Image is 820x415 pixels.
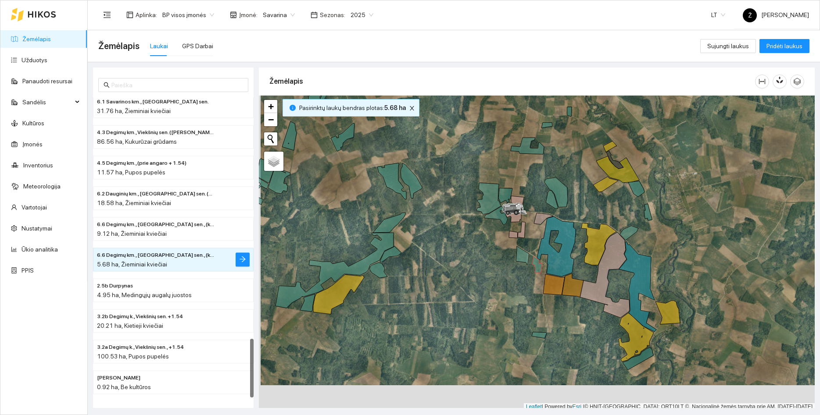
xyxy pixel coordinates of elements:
[268,101,274,112] span: +
[351,8,373,21] span: 2025
[98,39,140,53] span: Žemėlapis
[103,11,111,19] span: menu-fold
[264,152,283,171] a: Layers
[97,230,167,237] span: 9.12 ha, Žieminiai kviečiai
[97,107,171,114] span: 31.76 ha, Žieminiai kviečiai
[299,103,406,113] span: Pasirinktų laukų bendras plotas :
[239,255,246,264] span: arrow-right
[748,8,752,22] span: Ž
[21,246,58,253] a: Ūkio analitika
[23,183,61,190] a: Meteorologija
[759,43,809,50] a: Pridėti laukus
[97,129,215,137] span: 4.3 Degimų km., Viekšnių sen. (Prie malūno)
[766,41,802,51] span: Pridėti laukus
[755,74,769,89] button: column-width
[97,344,184,352] span: 3.2a Degimų k., Viekšnių sen., +1.54
[97,322,163,329] span: 20.21 ha, Kietieji kviečiai
[743,11,809,18] span: [PERSON_NAME]
[526,404,542,410] a: Leaflet
[22,141,43,148] a: Įmonės
[150,41,168,51] div: Laukai
[239,10,258,20] span: Įmonė :
[97,261,167,268] span: 5.68 ha, Žieminiai kviečiai
[759,39,809,53] button: Pridėti laukus
[162,8,214,21] span: BP visos įmonės
[263,8,295,21] span: Savarina
[97,221,215,229] span: 6.6 Degimų km., Savarinos sen., (kitoj pusėj malūno)
[707,41,749,51] span: Sujungti laukus
[97,138,177,145] span: 86.56 ha, Kukurūzai grūdams
[104,82,110,88] span: search
[268,114,274,125] span: −
[320,10,345,20] span: Sezonas :
[182,41,213,51] div: GPS Darbai
[97,353,169,360] span: 100.53 ha, Pupos pupelės
[21,204,47,211] a: Vartotojai
[22,120,44,127] a: Kultūros
[136,10,157,20] span: Aplinka :
[384,104,406,111] b: 5.68 ha
[236,252,250,266] button: arrow-right
[97,291,192,298] span: 4.95 ha, Medingųjų augalų juostos
[711,8,725,21] span: LT
[97,98,209,106] span: 6.1 Savarinos km., Viekšnių sen.
[264,100,277,113] a: Zoom in
[126,11,133,18] span: layout
[22,93,72,111] span: Sandėlis
[97,374,140,383] span: ŽUB SAVARINA BAZĖ
[264,113,277,126] a: Zoom out
[407,105,417,111] span: close
[700,39,756,53] button: Sujungti laukus
[97,313,183,321] span: 3.2b Degimų k., Viekšnių sen. +1.54
[97,199,171,206] span: 18.58 ha, Žieminiai kviečiai
[269,69,755,94] div: Žemėlapis
[97,282,133,291] span: 2.5b Durpynas
[583,404,584,410] span: |
[230,11,237,18] span: shop
[97,169,165,176] span: 11.57 ha, Pupos pupelės
[756,78,769,85] span: column-width
[21,225,52,232] a: Nustatymai
[524,403,815,411] div: | Powered by © HNIT-[GEOGRAPHIC_DATA]; ORT10LT ©, Nacionalinė žemės tarnyba prie AM, [DATE]-[DATE]
[97,190,215,199] span: 6.2 Dauginių km., Viekšnių sen. (akmuo ir kitoj kelio pusėj)
[111,80,243,90] input: Paieška
[21,57,47,64] a: Užduotys
[97,252,215,260] span: 6.6 Degimų km., Savarinos sen., (kitoj pusėj malūno)
[97,383,151,390] span: 0.92 ha, Be kultūros
[23,162,53,169] a: Inventorius
[290,105,296,111] span: info-circle
[264,132,277,145] button: Initiate a new search
[22,78,72,85] a: Panaudoti resursai
[22,35,51,43] a: Žemėlapis
[98,6,116,24] button: menu-fold
[311,11,318,18] span: calendar
[21,267,34,274] a: PPIS
[700,43,756,50] a: Sujungti laukus
[97,160,186,168] span: 4.5 Degimų km., (prie angaro + 1.54)
[407,103,417,114] button: close
[573,404,582,410] a: Esri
